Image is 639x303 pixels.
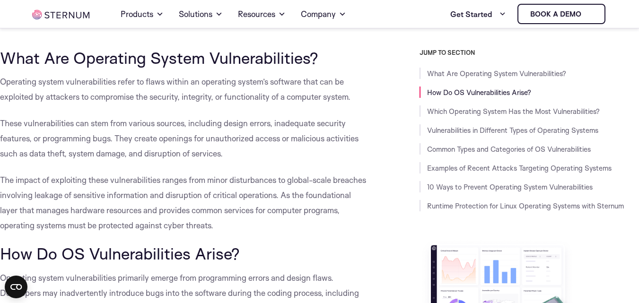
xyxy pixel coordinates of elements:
a: Get Started [450,5,506,24]
img: sternum iot [585,10,593,18]
a: How Do OS Vulnerabilities Arise? [427,88,531,97]
a: Resources [238,1,286,27]
button: Open CMP widget [5,276,27,298]
h3: JUMP TO SECTION [420,49,639,56]
a: Solutions [179,1,223,27]
a: What Are Operating System Vulnerabilities? [427,69,566,78]
a: Products [121,1,164,27]
a: Examples of Recent Attacks Targeting Operating Systems [427,164,612,173]
a: 10 Ways to Prevent Operating System Vulnerabilities [427,182,593,191]
a: Which Operating System Has the Most Vulnerabilities? [427,107,600,116]
a: Book a demo [517,4,605,24]
a: Runtime Protection for Linux Operating Systems with Sternum [427,201,624,210]
a: Vulnerabilities in Different Types of Operating Systems [427,126,598,135]
a: Common Types and Categories of OS Vulnerabilities [427,145,591,154]
img: sternum iot [32,10,90,19]
a: Company [301,1,346,27]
